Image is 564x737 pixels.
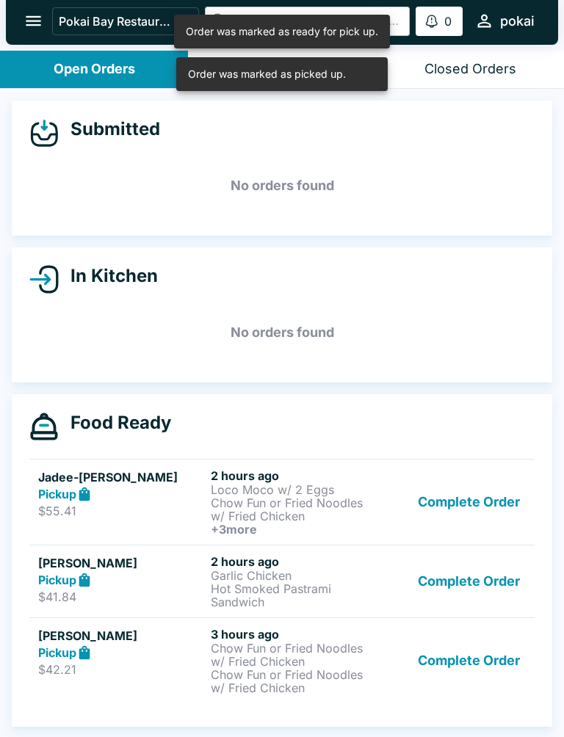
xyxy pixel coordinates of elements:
[54,61,135,78] div: Open Orders
[38,627,205,645] h5: [PERSON_NAME]
[29,617,535,703] a: [PERSON_NAME]Pickup$42.213 hours agoChow Fun or Fried Noodles w/ Fried ChickenChow Fun or Fried N...
[52,7,199,35] button: Pokai Bay Restaurant
[211,668,377,694] p: Chow Fun or Fried Noodles w/ Fried Chicken
[469,5,540,37] button: pokai
[38,645,76,660] strong: Pickup
[29,159,535,212] h5: No orders found
[211,523,377,536] h6: + 3 more
[38,487,76,501] strong: Pickup
[59,265,158,287] h4: In Kitchen
[211,468,377,483] h6: 2 hours ago
[211,496,377,523] p: Chow Fun or Fried Noodles w/ Fried Chicken
[38,662,205,677] p: $42.21
[211,483,377,496] p: Loco Moco w/ 2 Eggs
[38,554,205,572] h5: [PERSON_NAME]
[211,554,377,569] h6: 2 hours ago
[38,589,205,604] p: $41.84
[186,19,378,44] div: Order was marked as ready for pick up.
[500,12,535,30] div: pokai
[59,118,160,140] h4: Submitted
[59,412,171,434] h4: Food Ready
[59,14,172,29] p: Pokai Bay Restaurant
[412,627,526,694] button: Complete Order
[211,642,377,668] p: Chow Fun or Fried Noodles w/ Fried Chicken
[38,573,76,587] strong: Pickup
[29,459,535,545] a: Jadee-[PERSON_NAME]Pickup$55.412 hours agoLoco Moco w/ 2 EggsChow Fun or Fried Noodles w/ Fried C...
[412,554,526,609] button: Complete Order
[211,582,377,609] p: Hot Smoked Pastrami Sandwich
[424,61,516,78] div: Closed Orders
[38,468,205,486] h5: Jadee-[PERSON_NAME]
[412,468,526,536] button: Complete Order
[29,306,535,359] h5: No orders found
[444,14,452,29] p: 0
[38,504,205,518] p: $55.41
[188,62,346,87] div: Order was marked as picked up.
[211,569,377,582] p: Garlic Chicken
[29,545,535,617] a: [PERSON_NAME]Pickup$41.842 hours agoGarlic ChickenHot Smoked Pastrami SandwichComplete Order
[211,627,377,642] h6: 3 hours ago
[15,2,52,40] button: open drawer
